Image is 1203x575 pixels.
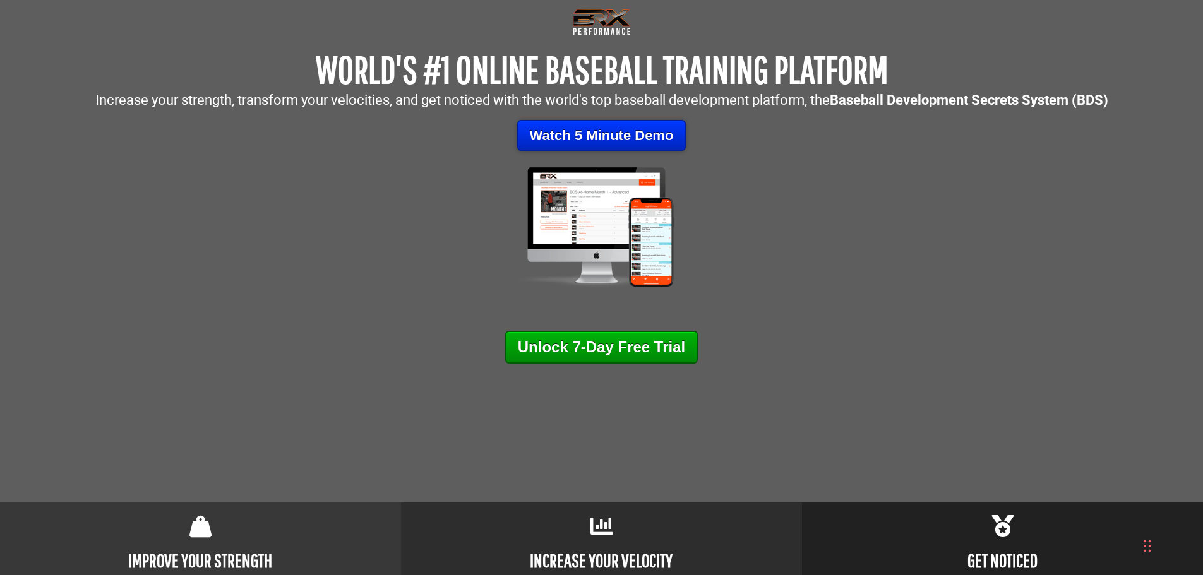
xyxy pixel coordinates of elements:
[571,6,633,38] img: Transparent-Black-BRX-Logo-White-Performance
[316,47,888,91] span: WORLD'S #1 ONLINE BASEBALL TRAINING PLATFORM
[967,549,1038,571] b: GET NOTICED
[505,331,698,364] a: Unlock 7-Day Free Trial
[1024,439,1203,575] iframe: Chat Widget
[530,549,673,571] b: INCREASE YOUR VELOCITY
[517,120,686,151] a: Watch 5 Minute Demo
[830,92,1108,108] strong: Baseball Development Secrets System (BDS)
[128,549,272,571] b: IMPROVE YOUR STRENGTH
[1144,527,1151,565] div: Drag
[6,93,1197,107] p: Increase your strength, transform your velocities, and get noticed with the world's top baseball ...
[501,163,702,290] img: Mockup-2-large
